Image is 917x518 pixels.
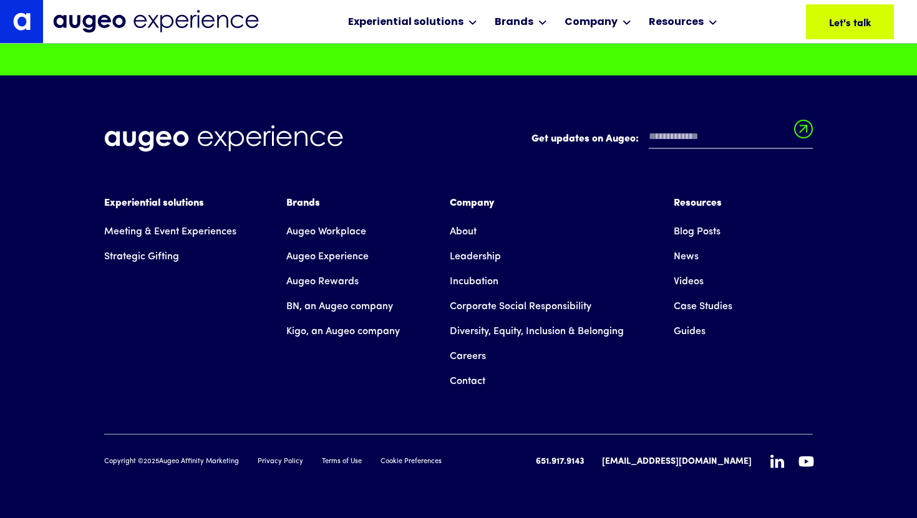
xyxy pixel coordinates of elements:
[104,457,239,468] div: Copyright © Augeo Affinity Marketing
[450,294,591,319] a: Corporate Social Responsibility
[286,196,400,211] div: Brands
[450,369,485,394] a: Contact
[348,15,463,30] div: Experiential solutions
[674,294,732,319] a: Case Studies
[450,196,624,211] div: Company
[286,244,369,269] a: Augeo Experience
[531,125,813,155] form: Email Form
[381,457,442,468] a: Cookie Preferences
[450,344,486,369] a: Careers
[104,125,343,152] img: Augeo Experience business unit full logo in white.
[674,269,704,294] a: Videos
[602,455,752,468] a: [EMAIL_ADDRESS][DOMAIN_NAME]
[13,12,31,30] img: Augeo's "a" monogram decorative logo in white.
[143,458,159,465] span: 2025
[674,219,720,244] a: Blog Posts
[286,269,359,294] a: Augeo Rewards
[674,319,706,344] a: Guides
[286,294,393,319] a: BN, an Augeo company
[531,132,639,146] label: Get updates on Augeo:
[258,457,303,468] a: Privacy Policy
[592,454,594,469] div: |
[104,196,236,211] div: Experiential solutions
[450,219,477,244] a: About
[536,455,585,468] a: 651.917.9143
[495,15,533,30] div: Brands
[286,219,366,244] a: Augeo Workplace
[794,120,813,146] input: Submit
[322,457,362,468] a: Terms of Use
[450,269,498,294] a: Incubation
[674,196,732,211] div: Resources
[674,244,699,269] a: News
[450,319,624,344] a: Diversity, Equity, Inclusion & Belonging
[104,219,236,244] a: Meeting & Event Experiences
[565,15,618,30] div: Company
[286,319,400,344] a: Kigo, an Augeo company
[450,244,501,269] a: Leadership
[53,10,259,33] img: Augeo Experience business unit full logo in midnight blue.
[806,4,894,39] a: Let's talk
[104,244,179,269] a: Strategic Gifting
[649,15,704,30] div: Resources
